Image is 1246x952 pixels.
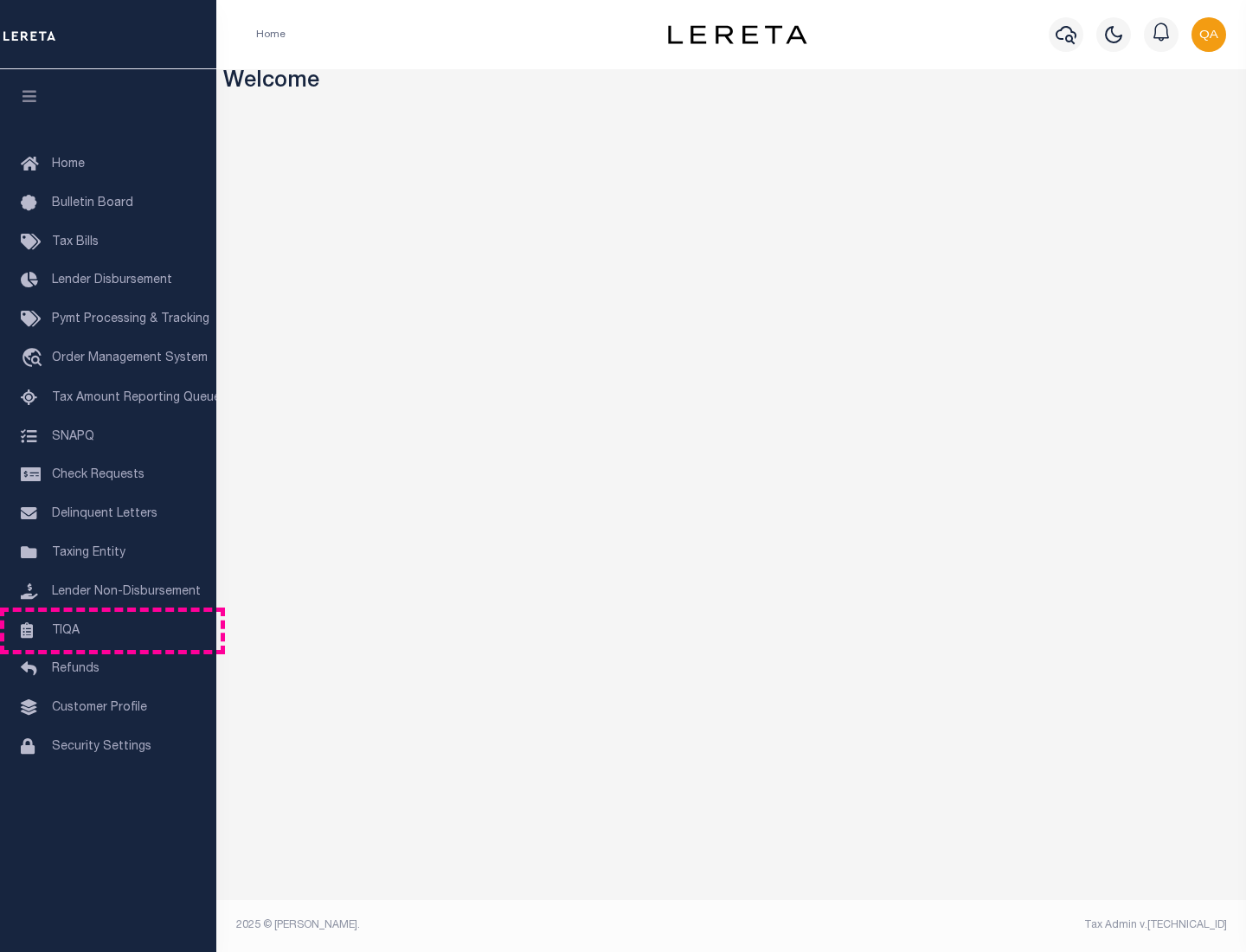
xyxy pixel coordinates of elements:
[52,586,201,598] span: Lender Non-Disbursement
[52,392,221,404] span: Tax Amount Reporting Queue
[1191,17,1226,52] img: svg+xml;base64,PHN2ZyB4bWxucz0iaHR0cDovL3d3dy53My5vcmcvMjAwMC9zdmciIHBvaW50ZXItZXZlbnRzPSJub25lIi...
[744,917,1227,933] div: Tax Admin v.[TECHNICAL_ID]
[52,547,125,559] span: Taxing Entity
[52,236,99,248] span: Tax Bills
[52,741,151,753] span: Security Settings
[52,197,133,209] span: Bulletin Board
[52,624,80,636] span: TIQA
[256,27,286,42] li: Home
[52,274,172,286] span: Lender Disbursement
[52,313,209,325] span: Pymt Processing & Tracking
[52,430,94,442] span: SNAPQ
[668,25,806,44] img: logo-dark.svg
[21,348,48,370] i: travel_explore
[52,158,85,170] span: Home
[223,917,732,933] div: 2025 © [PERSON_NAME].
[52,469,145,481] span: Check Requests
[52,702,147,714] span: Customer Profile
[52,663,100,675] span: Refunds
[52,508,157,520] span: Delinquent Letters
[52,352,208,364] span: Order Management System
[223,69,1240,96] h3: Welcome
